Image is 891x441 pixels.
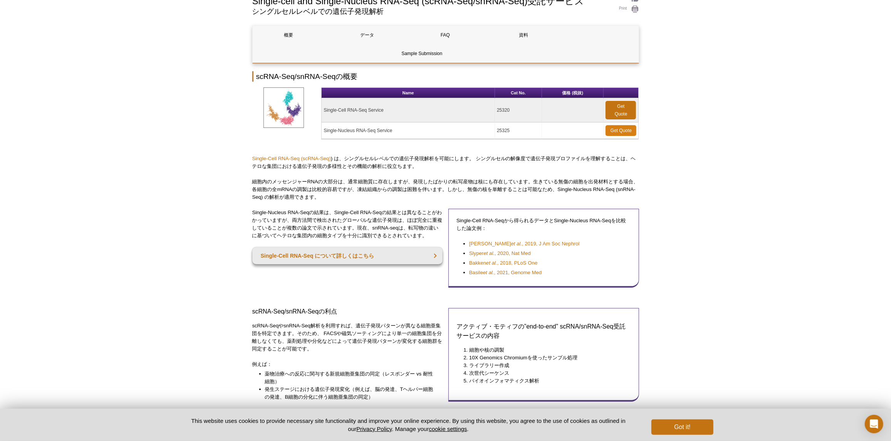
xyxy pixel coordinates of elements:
em: et al. [483,270,494,275]
a: データ [331,26,403,44]
th: Name [322,88,495,98]
a: Bakkenet al., 2018, PLoS One [469,259,537,267]
p: Single-Cell RNA-Seqから得られるデータとSingle-Nucleus RNA-Seqを比較した論文例： [456,217,631,232]
em: et al. [486,260,497,266]
li: 10X Genomics Chromiumを使ったサンプル処理 [469,354,623,362]
p: 例えば： [252,361,443,368]
a: Privacy Policy [356,426,392,432]
a: Get Quote [606,125,636,136]
a: Basileet al., 2021, Genome Med [469,269,542,277]
td: 25320 [495,98,542,122]
a: Single-Cell RNA-Seq (scRNA-Seq) [252,156,331,161]
p: ) は、シングルセルレベルでの遺伝子発現解析を可能にします。 シングルセルの解像度で遺伝子発現プロファイルを理解することは、ヘテロな集団における遺伝子発現の多様性とその機能の解析に役立ちます。 [252,155,639,170]
a: Sample Submission [253,44,592,63]
p: 細胞内のメッセンジャーRNAの大部分は、通常細胞質に存在しますが、発現したばかりの転写産物は核にも存在しています。生きている無傷の細胞を出発材料とする場合、各細胞の全mRNAの調製は比較的容易で... [252,178,639,201]
div: Open Intercom Messenger [865,415,883,433]
th: 価格 (税抜) [542,88,604,98]
button: Got it! [651,419,713,435]
td: Single-Nucleus RNA-Seq Service [322,122,495,139]
td: Single-Cell RNA-Seq Service [322,98,495,122]
button: cookie settings [429,426,467,432]
h2: シングルセルレベルでの遺伝子発現解析 [252,8,602,15]
p: Single-Nucleus RNA-Seqの結果は、Single-Cell RNA-Seqの結果とは異なることがわかっていますが、両方法間で検出されたグローバルな遺伝子発現は、ほぼ完全に重複し... [252,209,443,240]
img: scRNA-Seq Service [263,87,304,128]
p: scRNA-SeqやsnRNA-Seq解析を利用すれば、遺伝子発現パターンが異なる細胞亜集団を特定できます。そのため、 FACSや磁気ソーティングにより単一の細胞集団を分離しなくても、薬剤処理や... [252,322,443,353]
a: [PERSON_NAME]et al., 2019, J Am Soc Nephrol [469,240,580,248]
li: 次世代シーケンス [469,369,623,377]
a: Single-Cell RNA-Seq について詳しくはこちら [252,247,443,264]
a: Print [610,5,639,13]
th: Cat No. [495,88,542,98]
td: 25325 [495,122,542,139]
a: 概要 [253,26,325,44]
a: FAQ [409,26,482,44]
a: Slyperet al., 2020, Nat Med [469,250,531,257]
li: 発生ステージにおける遺伝子発現変化（例えば、脳の発達、Tヘルパー細胞の発達、B細胞の分化に伴う細胞亜集団の同定） [265,386,435,401]
li: 細胞や核の調製 [469,346,623,354]
h3: scRNA-Seq/snRNA-Seqの利点 [252,307,443,316]
li: バイオインフォマティクス解析 [469,377,623,385]
a: 資料 [487,26,560,44]
li: 薬物治療への反応に関与する新規細胞亜集団の同定（レスポンダー vs 耐性細胞） [265,370,435,386]
h2: scRNA-Seq/snRNA-Seqの概要 [252,71,639,82]
li: ライブラリー作成 [469,362,623,369]
h3: アクティブ・モティフの”end-to-end” scRNA/snRNA-Seq受託サービスの内容 [456,322,631,340]
a: Get Quote [606,101,636,119]
p: This website uses cookies to provide necessary site functionality and improve your online experie... [178,417,639,433]
em: et al. [483,250,495,256]
em: et al. [511,241,522,246]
